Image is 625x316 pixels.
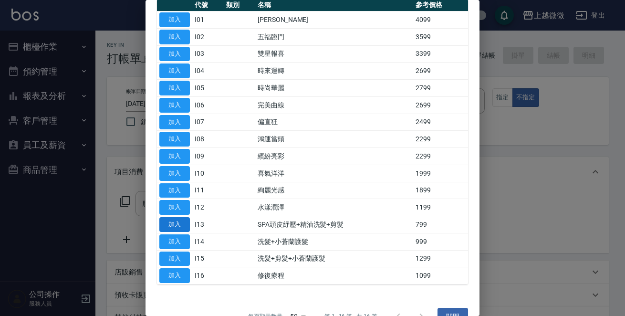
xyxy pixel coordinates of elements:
td: 喜氣洋洋 [255,165,413,182]
button: 加入 [159,268,190,283]
td: I10 [192,165,224,182]
td: I09 [192,148,224,165]
td: 2799 [413,80,468,97]
td: I08 [192,131,224,148]
button: 加入 [159,63,190,78]
button: 加入 [159,47,190,62]
td: I01 [192,11,224,29]
td: 3399 [413,45,468,63]
button: 加入 [159,98,190,113]
td: 1899 [413,182,468,199]
td: 1999 [413,165,468,182]
td: I12 [192,199,224,216]
td: I06 [192,96,224,114]
td: 水漾潤澤 [255,199,413,216]
td: 2299 [413,131,468,148]
button: 加入 [159,12,190,27]
button: 加入 [159,115,190,130]
td: 999 [413,233,468,250]
button: 加入 [159,30,190,44]
td: 偏直狂 [255,114,413,131]
td: 4099 [413,11,468,29]
button: 加入 [159,217,190,232]
td: 時尚華麗 [255,80,413,97]
button: 加入 [159,252,190,266]
td: I15 [192,250,224,267]
button: 加入 [159,183,190,198]
td: 2699 [413,63,468,80]
td: I11 [192,182,224,199]
td: I07 [192,114,224,131]
td: I02 [192,28,224,45]
td: 799 [413,216,468,233]
td: 1099 [413,267,468,284]
td: I16 [192,267,224,284]
td: 2499 [413,114,468,131]
td: 修復療程 [255,267,413,284]
td: 時來運轉 [255,63,413,80]
td: I04 [192,63,224,80]
td: 繽紛亮彩 [255,148,413,165]
td: 1299 [413,250,468,267]
td: I14 [192,233,224,250]
td: I03 [192,45,224,63]
button: 加入 [159,234,190,249]
td: 2299 [413,148,468,165]
td: I13 [192,216,224,233]
td: [PERSON_NAME] [255,11,413,29]
td: 雙星報喜 [255,45,413,63]
td: 鴻運當頭 [255,131,413,148]
td: I05 [192,80,224,97]
td: 1199 [413,199,468,216]
td: 完美曲線 [255,96,413,114]
button: 加入 [159,81,190,95]
td: SPA頭皮紓壓+精油洗髮+剪髮 [255,216,413,233]
td: 2699 [413,96,468,114]
button: 加入 [159,132,190,147]
td: 3599 [413,28,468,45]
button: 加入 [159,200,190,215]
td: 絢麗光感 [255,182,413,199]
td: 洗髮+小蒼蘭護髮 [255,233,413,250]
button: 加入 [159,149,190,164]
td: 洗髮+剪髮+小蒼蘭護髮 [255,250,413,267]
td: 五福臨門 [255,28,413,45]
button: 加入 [159,166,190,181]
